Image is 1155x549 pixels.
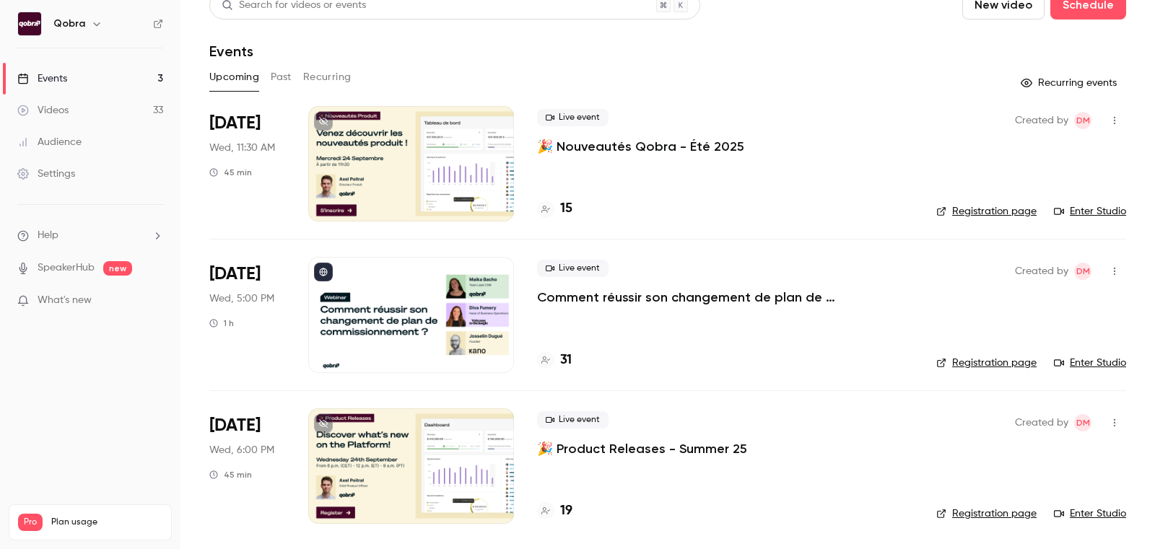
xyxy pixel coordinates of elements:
button: Upcoming [209,66,259,89]
div: Sep 24 Wed, 6:00 PM (Europe/Paris) [209,408,285,524]
a: Enter Studio [1054,506,1126,521]
div: Sep 24 Wed, 11:30 AM (Europe/Paris) [209,106,285,221]
span: [DATE] [209,263,261,286]
a: Registration page [936,506,1037,521]
div: 45 min [209,167,252,178]
button: Recurring [303,66,352,89]
span: DM [1076,112,1090,129]
div: 45 min [209,469,252,480]
li: help-dropdown-opener [17,228,163,243]
a: 19 [537,501,572,521]
div: 1 h [209,317,234,329]
h6: Qobra [53,17,85,31]
span: Wed, 11:30 AM [209,141,275,155]
span: new [103,261,132,276]
span: Wed, 5:00 PM [209,291,274,306]
span: Live event [537,109,609,126]
h4: 31 [560,351,572,370]
a: SpeakerHub [38,260,95,276]
span: Dylan Manceau [1074,112,1091,129]
span: Created by [1015,112,1068,129]
a: Enter Studio [1054,356,1126,370]
span: Wed, 6:00 PM [209,443,274,457]
h4: 15 [560,199,572,219]
span: What's new [38,293,92,308]
a: 🎉 Product Releases - Summer 25 [537,440,747,457]
div: Events [17,71,67,86]
span: Live event [537,260,609,277]
span: DM [1076,263,1090,280]
a: Registration page [936,204,1037,219]
span: Created by [1015,263,1068,280]
button: Recurring events [1014,71,1126,95]
button: Past [271,66,292,89]
a: Comment réussir son changement de plan de commissionnement ? [537,289,913,306]
h1: Events [209,43,253,60]
span: Plan usage [51,517,162,528]
div: Sep 24 Wed, 5:00 PM (Europe/Paris) [209,257,285,372]
span: Dylan Manceau [1074,414,1091,431]
div: Settings [17,167,75,181]
span: Pro [18,514,43,531]
div: Videos [17,103,69,118]
span: Created by [1015,414,1068,431]
a: 🎉 Nouveautés Qobra - Été 2025 [537,138,744,155]
h4: 19 [560,501,572,521]
div: Audience [17,135,82,149]
a: Enter Studio [1054,204,1126,219]
img: Qobra [18,12,41,35]
span: DM [1076,414,1090,431]
span: Live event [537,411,609,429]
a: 15 [537,199,572,219]
a: 31 [537,351,572,370]
a: Registration page [936,356,1037,370]
span: Dylan Manceau [1074,263,1091,280]
span: [DATE] [209,414,261,437]
span: [DATE] [209,112,261,135]
span: Help [38,228,58,243]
